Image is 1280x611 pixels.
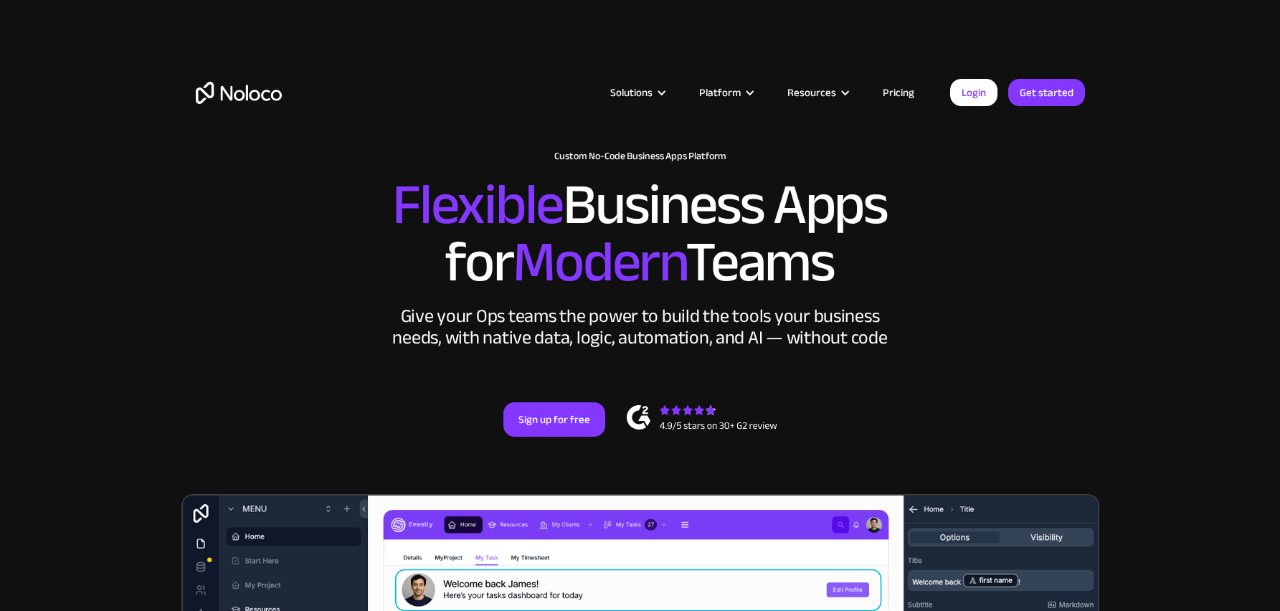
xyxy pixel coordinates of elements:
div: Resources [787,83,836,102]
a: Sign up for free [503,402,605,437]
div: Platform [699,83,741,102]
div: Platform [681,83,769,102]
div: Solutions [592,83,681,102]
a: Get started [1008,79,1085,106]
h2: Business Apps for Teams [196,176,1085,291]
span: Modern [513,209,686,316]
span: Flexible [392,151,563,258]
div: Give your Ops teams the power to build the tools your business needs, with native data, logic, au... [389,305,891,349]
a: Pricing [865,83,932,102]
div: Solutions [610,83,653,102]
a: home [196,82,282,104]
a: Login [950,79,997,106]
div: Resources [769,83,865,102]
